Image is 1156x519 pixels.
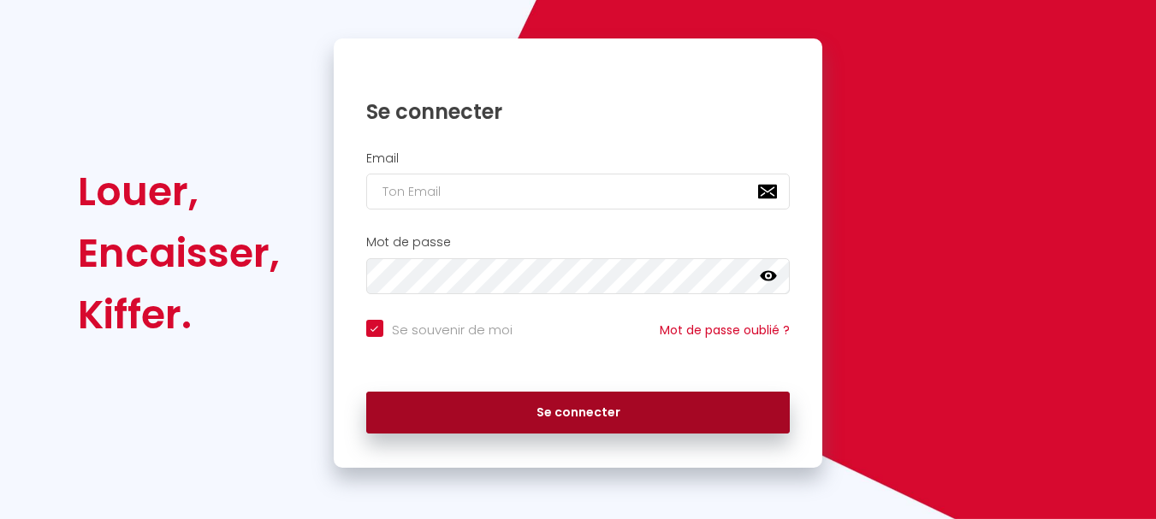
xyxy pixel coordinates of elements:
a: Mot de passe oublié ? [660,321,790,339]
div: Kiffer. [78,284,280,345]
div: Encaisser, [78,222,280,284]
input: Ton Email [366,174,791,209]
h2: Mot de passe [366,235,791,250]
button: Se connecter [366,392,791,434]
div: Louer, [78,161,280,222]
h2: Email [366,151,791,166]
h1: Se connecter [366,98,791,125]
